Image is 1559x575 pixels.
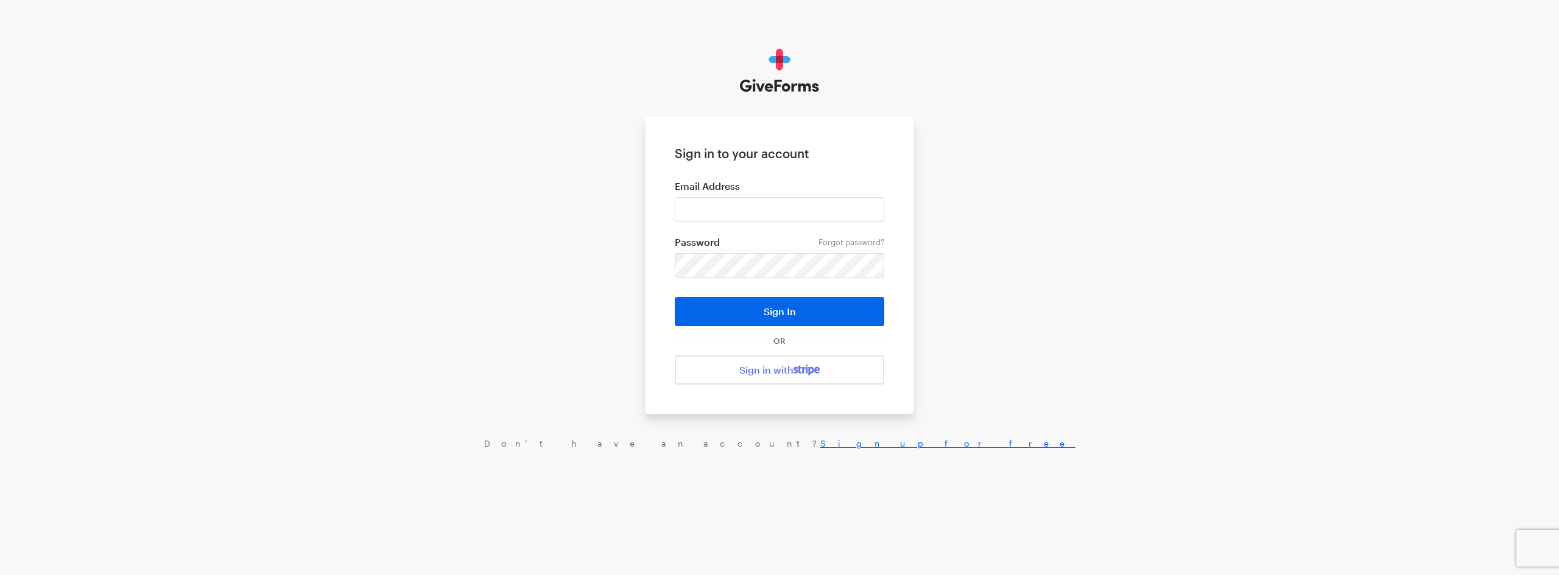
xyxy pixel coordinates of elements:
[818,237,884,247] a: Forgot password?
[675,146,884,161] h1: Sign in to your account
[740,49,820,92] img: GiveForms
[820,438,1075,448] a: Sign up for free
[771,336,788,346] span: OR
[675,355,884,385] a: Sign in with
[675,236,884,248] label: Password
[675,297,884,326] button: Sign In
[794,364,820,375] img: stripe-07469f1003232ad58a8838275b02f7af1ac9ba95304e10fa954b414cd571f63b.svg
[675,180,884,192] label: Email Address
[12,438,1547,449] div: Don’t have an account?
